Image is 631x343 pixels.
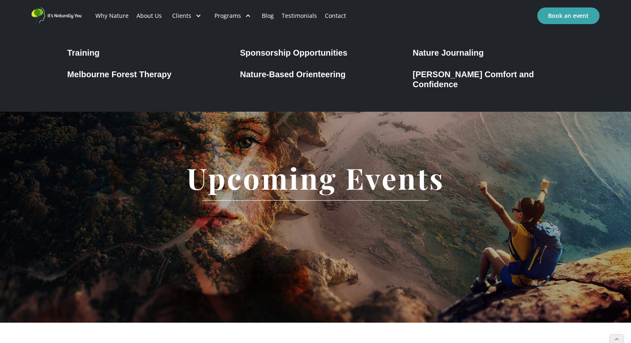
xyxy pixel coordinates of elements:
a: [PERSON_NAME] Comfort and Confidence [409,66,568,89]
div: Clients [166,2,208,30]
a: Sponsorship Opportunities [236,44,395,58]
div: Melbourne Forest Therapy [67,69,171,79]
a: Why Nature [91,2,132,30]
a: Book an event [537,7,599,24]
div: Programs [214,12,241,20]
a: Nature-Based Orienteering [236,66,395,79]
a: Contact [321,2,350,30]
a: About Us [132,2,166,30]
div: Clients [172,12,191,20]
div: [PERSON_NAME] Comfort and Confidence [413,69,564,89]
a: Training [63,44,222,58]
div: Programs [208,2,258,30]
a: home [32,7,81,24]
div: Sponsorship Opportunities [240,48,347,58]
a: Nature Journaling [409,44,568,58]
a: Testimonials [278,2,321,30]
div: Nature Journaling [413,48,484,58]
a: Blog [258,2,278,30]
a: Melbourne Forest Therapy [63,66,222,79]
div: Training [67,48,100,58]
h1: Upcoming Events [174,162,457,194]
div: Nature-Based Orienteering [240,69,346,79]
